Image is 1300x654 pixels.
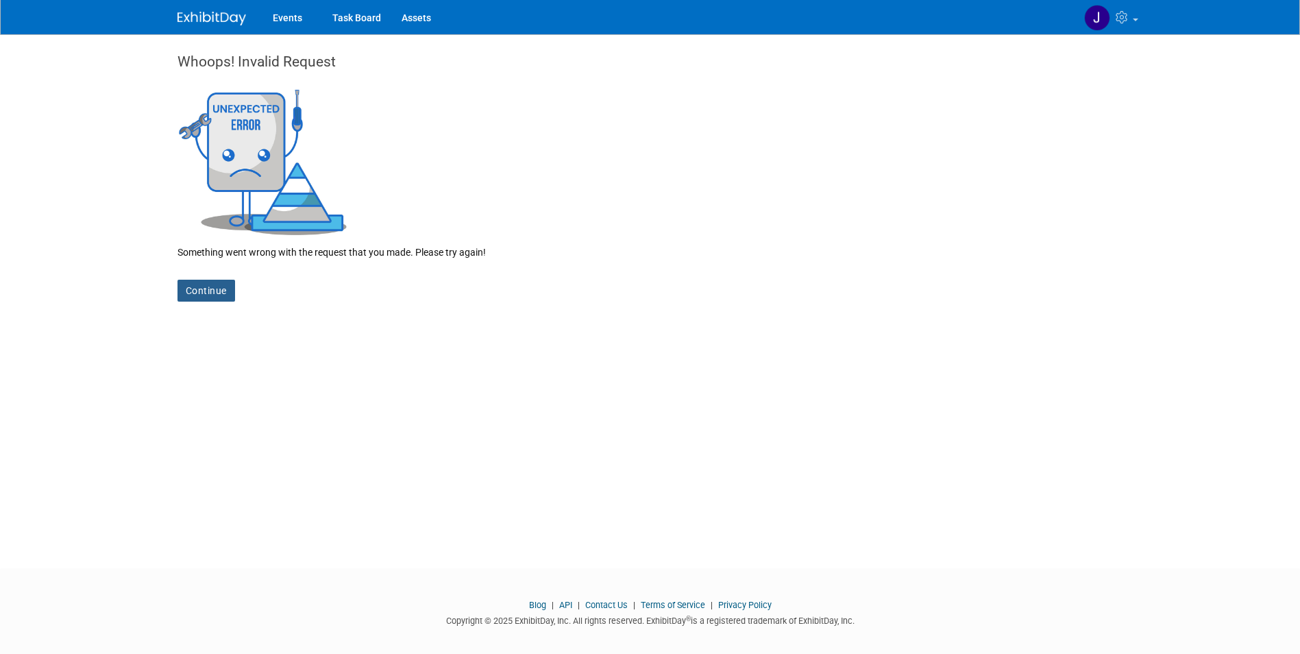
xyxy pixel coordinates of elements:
sup: ® [686,615,691,622]
div: Something went wrong with the request that you made. Please try again! [177,235,1123,259]
a: Continue [177,280,235,302]
img: Jimmy Nigh [1084,5,1110,31]
a: Privacy Policy [718,600,772,610]
a: Contact Us [585,600,628,610]
span: | [630,600,639,610]
a: Blog [529,600,546,610]
div: Whoops! Invalid Request [177,51,1123,86]
img: Invalid Request [177,86,349,235]
span: | [707,600,716,610]
span: | [574,600,583,610]
a: Terms of Service [641,600,705,610]
img: ExhibitDay [177,12,246,25]
span: | [548,600,557,610]
a: API [559,600,572,610]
